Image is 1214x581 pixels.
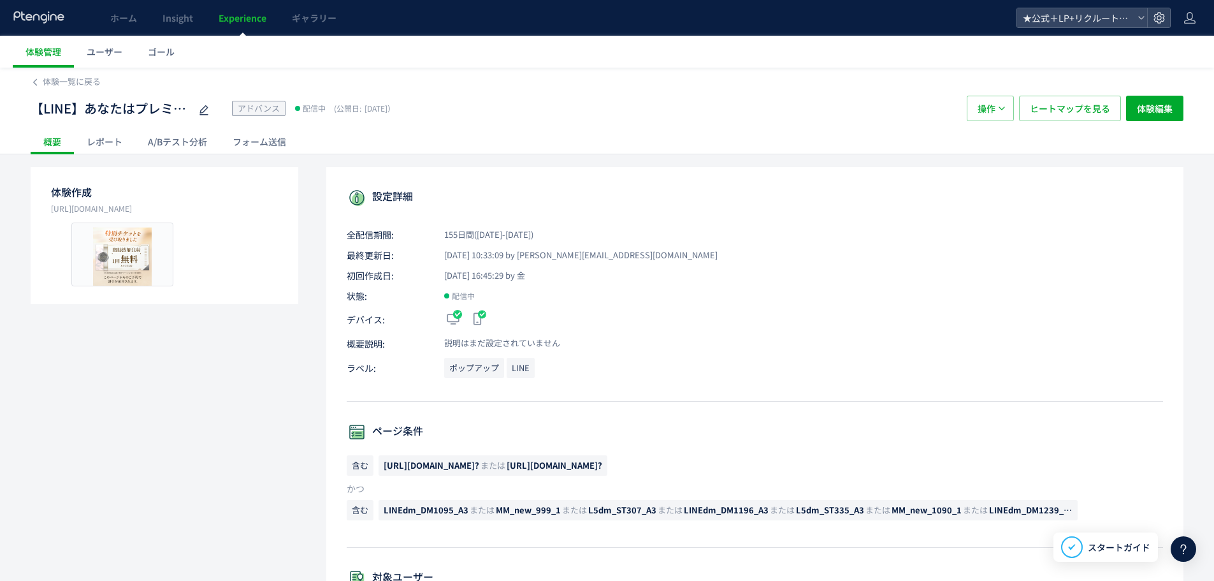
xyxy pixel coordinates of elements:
div: フォーム送信 [220,129,299,154]
span: MM_new_1090_1 [892,504,962,516]
span: ポップアップ [444,358,504,378]
span: https://tcb-beauty.net/menu/bnls-diet?またはhttps://tcb-beauty.net/menu/bnls-diet__limited? [379,455,607,476]
span: ゴール [148,45,175,58]
span: スタートガイド [1088,541,1150,554]
span: LINE [507,358,535,378]
span: または [770,504,795,516]
span: Experience [219,11,266,24]
span: 状態: [347,290,430,302]
div: 概要 [31,129,74,154]
span: 155日間([DATE]-[DATE]) [430,229,533,241]
span: 含む [347,455,373,476]
span: ギャラリー [292,11,336,24]
p: ページ条件 [347,422,1163,443]
p: 設定詳細 [347,188,1163,208]
span: 全配信期間: [347,228,430,241]
span: 体験編集 [1137,96,1173,121]
span: ラベル: [347,358,430,378]
span: または [481,459,505,471]
button: 操作 [967,96,1014,121]
span: LINEdm_DM1095_A3 [384,504,468,516]
span: (公開日: [334,103,361,114]
span: 体験一覧に戻る [43,75,101,87]
span: 初回作成日: [347,269,430,282]
span: ホーム [110,11,137,24]
span: 操作 [978,96,995,121]
span: ヒートマップを見る [1030,96,1110,121]
span: 概要説明: [347,337,430,350]
span: または [562,504,587,516]
div: A/Bテスト分析 [135,129,220,154]
button: 体験編集 [1126,96,1183,121]
span: MM_new_999_1 [496,504,561,516]
span: 配信中 [452,290,475,302]
span: 配信中 [303,102,326,115]
span: L5dm_ST307_A3 [588,504,656,516]
span: または [865,504,890,516]
span: [DATE]） [331,103,395,114]
span: または [963,504,988,516]
span: [URL][DOMAIN_NAME]? [507,459,602,471]
span: LINEdm_DM1095_A3またはMM_new_999_1またはL5dm_ST307_A3またはLINEdm_DM1196_A3またはL5dm_ST335_A3またはMM_new_1090_... [379,500,1078,520]
button: ヒートマップを見る [1019,96,1121,121]
p: かつ [347,482,1163,495]
span: アドバンス [238,102,280,114]
span: 含む [347,500,373,520]
span: 最終更新日: [347,249,430,261]
p: 体験作成 [51,185,278,200]
span: [URL][DOMAIN_NAME]? [384,459,479,471]
span: または [470,504,495,516]
span: [DATE] 10:33:09 by [PERSON_NAME][EMAIL_ADDRESS][DOMAIN_NAME] [430,249,718,261]
div: レポート [74,129,135,154]
span: 【LINE】あなたはプレミアム友達に選ばれました_脂肪溶解注射 [31,99,190,118]
span: ユーザー [87,45,122,58]
span: LINEdm_DM1239_A1 [989,504,1074,516]
span: 説明はまだ設定されていません [430,337,560,349]
span: [DATE] 16:45:29 by 金 [430,270,525,282]
span: ★公式＋LP+リクルート+BS+FastNail+TKBC [1019,8,1132,27]
span: または [1075,504,1100,516]
span: 体験管理 [25,45,61,58]
span: または [658,504,683,516]
span: LINEdm_DM1196_A3 [684,504,769,516]
p: https://tcb-beauty.net/menu/bnls-diet [51,202,278,215]
img: 86afaf1ae243e0fb2f0542f5759b9fca1745999162739.png [72,223,173,286]
span: デバイス: [347,313,430,326]
span: Insight [163,11,193,24]
span: L5dm_ST335_A3 [796,504,864,516]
